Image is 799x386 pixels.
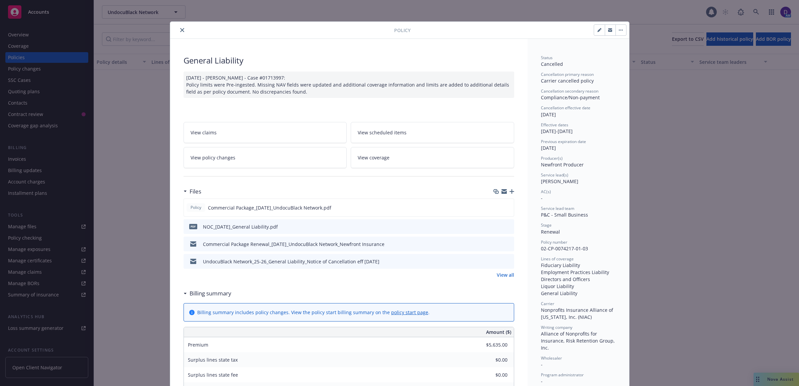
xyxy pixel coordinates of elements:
[541,155,563,161] span: Producer(s)
[358,129,407,136] span: View scheduled items
[505,258,511,265] button: preview file
[541,331,616,351] span: Alliance of Nonprofits for Insurance, Risk Retention Group, Inc.
[541,245,588,252] span: 02-CP-0074217-01-03
[468,340,511,350] input: 0.00
[541,229,560,235] span: Renewal
[541,122,568,128] span: Effective dates
[541,88,598,94] span: Cancellation secondary reason
[541,195,543,201] span: -
[184,187,201,196] div: Files
[184,122,347,143] a: View claims
[541,178,578,184] span: [PERSON_NAME]
[188,342,208,348] span: Premium
[497,271,514,278] a: View all
[541,256,574,262] span: Lines of coverage
[541,72,594,77] span: Cancellation primary reason
[191,154,235,161] span: View policy changes
[541,111,556,118] span: [DATE]
[541,361,543,368] span: -
[541,262,616,269] div: Fiduciary Liability
[188,357,238,363] span: Surplus lines state tax
[541,325,572,330] span: Writing company
[541,239,567,245] span: Policy number
[351,147,514,168] a: View coverage
[203,223,278,230] div: NOC_[DATE]_General Liability.pdf
[189,224,197,229] span: pdf
[541,61,563,67] span: Cancelled
[541,290,616,297] div: General Liability
[541,355,562,361] span: Wholesaler
[191,129,217,136] span: View claims
[208,204,331,211] span: Commercial Package_[DATE]_UndocuBlack Network.pdf
[541,283,616,290] div: Liquor Liability
[486,329,511,336] span: Amount ($)
[203,258,379,265] div: UndocuBlack Network_25-26_General Liability_Notice of Cancellation eff [DATE]
[541,55,553,60] span: Status
[184,289,231,298] div: Billing summary
[494,204,500,211] button: download file
[189,205,203,211] span: Policy
[541,172,568,178] span: Service lead(s)
[203,241,384,248] div: Commercial Package Renewal_[DATE]_UndocuBlack Network_Newfront Insurance
[541,222,552,228] span: Stage
[541,161,584,168] span: Newfront Producer
[541,378,543,384] span: -
[197,309,430,316] div: Billing summary includes policy changes. View the policy start billing summary on the .
[468,355,511,365] input: 0.00
[394,27,411,34] span: Policy
[391,309,428,315] a: policy start page
[505,204,511,211] button: preview file
[505,223,511,230] button: preview file
[541,276,616,283] div: Directors and Officers
[541,307,614,320] span: Nonprofits Insurance Alliance of [US_STATE], Inc. (NIAC)
[541,206,574,211] span: Service lead team
[184,72,514,98] div: [DATE] - [PERSON_NAME] - Case #01713997: Policy limits were Pre-ingested. Missing NAV fields were...
[178,26,186,34] button: close
[495,241,500,248] button: download file
[495,223,500,230] button: download file
[541,105,590,111] span: Cancellation effective date
[188,372,238,378] span: Surplus lines state fee
[184,55,514,66] div: General Liability
[541,269,616,276] div: Employment Practices Liability
[541,94,600,101] span: Compliance/Non-payment
[184,147,347,168] a: View policy changes
[468,370,511,380] input: 0.00
[190,187,201,196] h3: Files
[541,189,551,195] span: AC(s)
[541,301,554,306] span: Carrier
[358,154,389,161] span: View coverage
[541,372,584,378] span: Program administrator
[541,122,616,135] div: [DATE] - [DATE]
[495,258,500,265] button: download file
[190,289,231,298] h3: Billing summary
[505,241,511,248] button: preview file
[541,212,588,218] span: P&C - Small Business
[541,145,556,151] span: [DATE]
[541,139,586,144] span: Previous expiration date
[351,122,514,143] a: View scheduled items
[541,78,594,84] span: Carrier cancelled policy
